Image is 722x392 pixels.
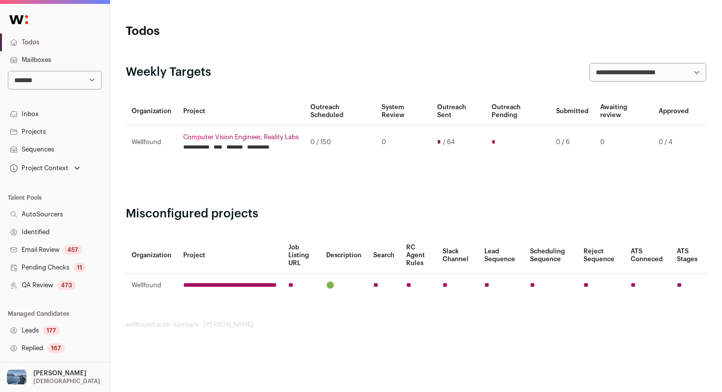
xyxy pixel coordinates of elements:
[376,97,432,125] th: System Review
[524,238,578,273] th: Scheduling Sequence
[126,24,319,39] h1: Todos
[625,238,671,273] th: ATS Conneced
[486,97,550,125] th: Outreach Pending
[57,280,76,290] div: 473
[183,133,299,141] a: Computer Vision Engineer, Reality Labs
[4,366,102,388] button: Open dropdown
[550,125,594,159] td: 0 / 6
[177,97,305,125] th: Project
[305,97,376,125] th: Outreach Scheduled
[671,238,706,273] th: ATS Stages
[63,245,82,255] div: 457
[126,97,177,125] th: Organization
[653,97,694,125] th: Approved
[578,238,625,273] th: Reject Sequence
[126,206,706,222] h2: Misconfigured projects
[126,321,706,329] footer: wellfound:ai for Samsara - [PERSON_NAME]
[305,125,376,159] td: 0 / 150
[443,138,455,146] span: / 64
[594,97,653,125] th: Awaiting review
[478,238,525,273] th: Lead Sequence
[8,164,68,172] div: Project Context
[126,125,177,159] td: Wellfound
[282,238,320,273] th: Job Listing URL
[177,238,282,273] th: Project
[437,238,478,273] th: Slack Channel
[6,366,28,388] img: 17109629-medium_jpg
[43,326,60,335] div: 177
[550,97,594,125] th: Submitted
[8,161,82,175] button: Open dropdown
[73,263,86,272] div: 11
[400,238,437,273] th: RC Agent Rules
[4,10,33,30] img: Wellfound
[653,125,694,159] td: 0 / 4
[47,343,65,353] div: 167
[376,125,432,159] td: 0
[320,273,367,298] td: 🟢
[431,97,486,125] th: Outreach Sent
[367,238,400,273] th: Search
[594,125,653,159] td: 0
[126,238,177,273] th: Organization
[126,64,211,80] h2: Weekly Targets
[33,377,100,385] p: [DEMOGRAPHIC_DATA]
[33,369,86,377] p: [PERSON_NAME]
[320,238,367,273] th: Description
[126,273,177,298] td: Wellfound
